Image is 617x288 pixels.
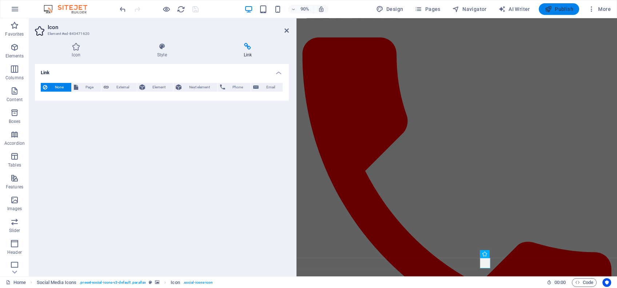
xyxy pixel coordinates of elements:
button: Usercentrics [602,278,611,287]
button: undo [118,5,127,13]
button: Next element [174,83,218,92]
div: Design (Ctrl+Alt+Y) [373,3,406,15]
button: Email [251,83,283,92]
span: Code [575,278,593,287]
h2: Icon [48,24,289,31]
p: Images [7,206,22,212]
span: Next element [184,83,215,92]
p: Columns [5,75,24,81]
h4: Link [35,64,289,77]
h6: 90% [299,5,311,13]
button: 90% [288,5,314,13]
p: Boxes [9,119,21,124]
h4: Icon [35,43,120,58]
i: This element is a customizable preset [149,280,152,284]
span: Click to select. Double-click to edit [37,278,77,287]
p: Slider [9,228,20,233]
button: reload [176,5,185,13]
h3: Element #ed-843471620 [48,31,274,37]
h4: Link [207,43,289,58]
span: : [560,280,561,285]
nav: breadcrumb [37,278,213,287]
p: Accordion [4,140,25,146]
button: Element [137,83,174,92]
button: Publish [539,3,579,15]
h4: Style [120,43,207,58]
span: Publish [545,5,573,13]
span: More [588,5,611,13]
button: External [101,83,137,92]
i: Reload page [177,5,185,13]
span: Email [261,83,280,92]
span: AI Writer [498,5,530,13]
span: . social-icons-icon [183,278,213,287]
p: Content [7,97,23,103]
button: Design [373,3,406,15]
a: Click to cancel selection. Double-click to open Pages [6,278,26,287]
span: None [49,83,69,92]
p: Features [6,184,23,190]
span: Page [80,83,99,92]
button: Navigator [449,3,490,15]
h6: Session time [547,278,566,287]
span: External [111,83,135,92]
i: This element contains a background [155,280,159,284]
button: Pages [412,3,443,15]
i: On resize automatically adjust zoom level to fit chosen device. [318,6,325,12]
p: Favorites [5,31,24,37]
button: Code [572,278,597,287]
button: Click here to leave preview mode and continue editing [162,5,171,13]
span: Phone [227,83,249,92]
span: Click to select. Double-click to edit [171,278,180,287]
span: Design [376,5,403,13]
span: . preset-social-icons-v3-default .parallax [79,278,146,287]
button: None [41,83,71,92]
span: 00 00 [554,278,566,287]
img: Editor Logo [42,5,96,13]
i: Undo: Change link (Ctrl+Z) [119,5,127,13]
p: Header [7,249,22,255]
p: Elements [5,53,24,59]
span: Element [147,83,171,92]
p: Tables [8,162,21,168]
span: Pages [415,5,440,13]
button: More [585,3,614,15]
span: Navigator [452,5,487,13]
button: AI Writer [495,3,533,15]
button: Page [72,83,101,92]
button: Phone [218,83,251,92]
